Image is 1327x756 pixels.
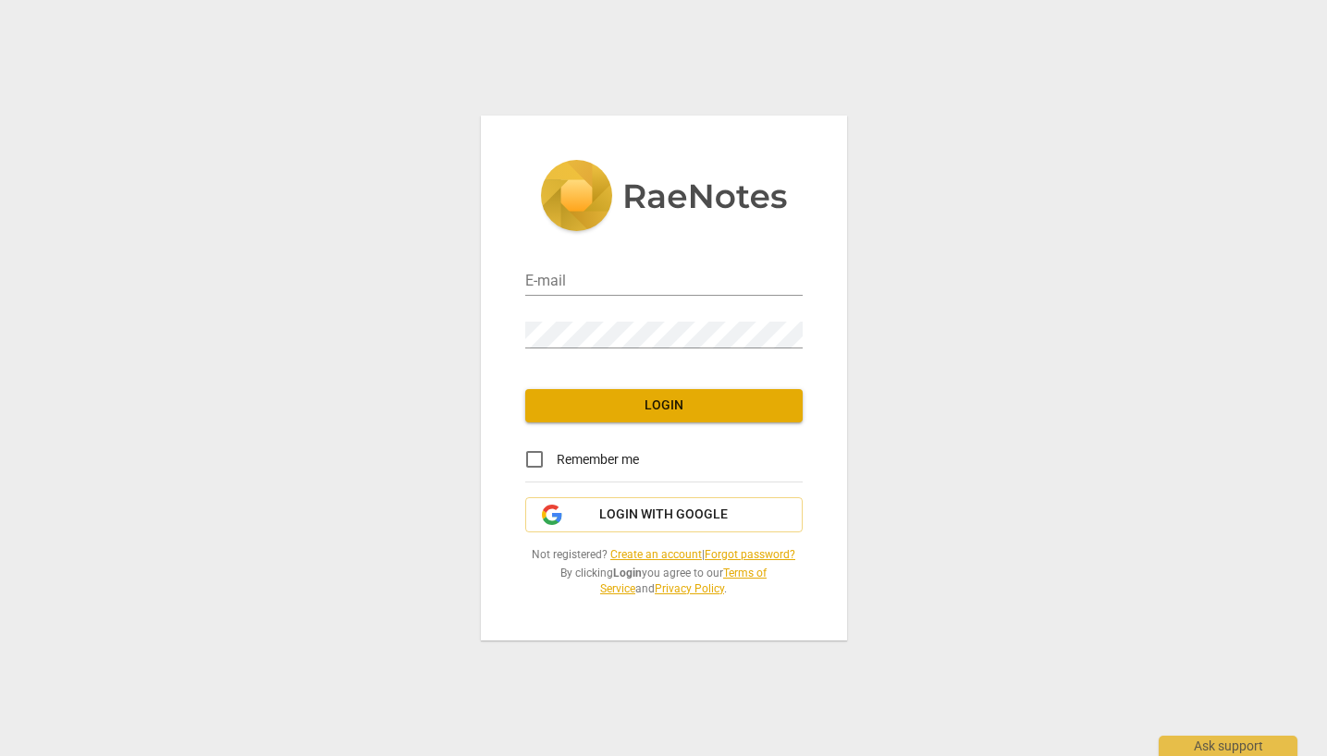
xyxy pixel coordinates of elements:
[525,547,803,563] span: Not registered? |
[613,567,642,579] b: Login
[525,497,803,532] button: Login with Google
[610,548,702,561] a: Create an account
[557,450,639,469] span: Remember me
[525,389,803,422] button: Login
[525,566,803,596] span: By clicking you agree to our and .
[600,567,767,595] a: Terms of Service
[655,582,724,595] a: Privacy Policy
[540,160,788,236] img: 5ac2273c67554f335776073100b6d88f.svg
[540,396,788,415] span: Login
[705,548,795,561] a: Forgot password?
[1159,736,1297,756] div: Ask support
[599,506,728,524] span: Login with Google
